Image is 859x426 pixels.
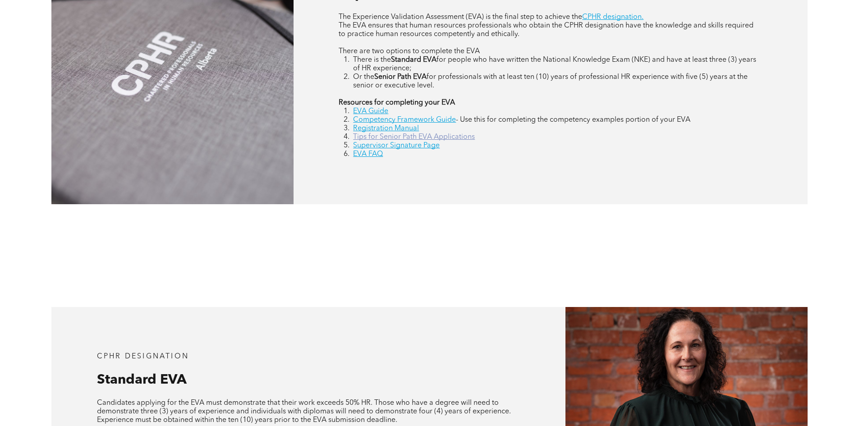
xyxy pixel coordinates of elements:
[353,56,756,72] span: for people who have written the National Knowledge Exam (NKE) and have at least three (3) years o...
[339,22,753,38] span: The EVA ensures that human resources professionals who obtain the CPHR designation have the knowl...
[97,399,511,424] span: Candidates applying for the EVA must demonstrate that their work exceeds 50% HR. Those who have a...
[374,73,427,81] strong: Senior Path EVA
[353,73,748,89] span: for professionals with at least ten (10) years of professional HR experience with five (5) years ...
[339,99,455,106] strong: Resources for completing your EVA
[339,48,480,55] span: There are two options to complete the EVA
[353,116,456,124] a: Competency Framework Guide
[353,142,440,149] a: Supervisor Signature Page
[97,373,187,387] span: Standard EVA
[353,125,419,132] a: Registration Manual
[353,73,374,81] span: Or the
[353,56,391,64] span: There is the
[391,56,436,64] strong: Standard EVA
[353,108,388,115] a: EVA Guide
[339,14,582,21] span: The Experience Validation Assessment (EVA) is the final step to achieve the
[353,151,383,158] a: EVA FAQ
[582,14,643,21] a: CPHR designation.
[353,133,475,141] a: Tips for Senior Path EVA Applications
[97,353,189,360] span: CPHR DESIGNATION
[456,116,690,124] span: - Use this for completing the competency examples portion of your EVA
